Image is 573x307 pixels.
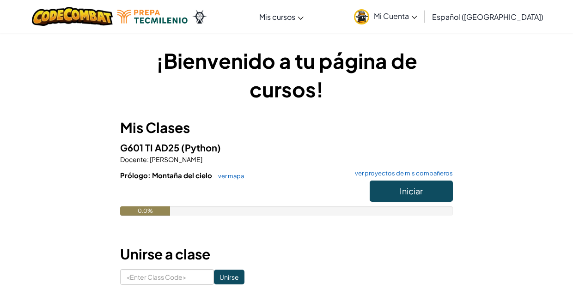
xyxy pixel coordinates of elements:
div: 0.0% [120,206,170,216]
button: Iniciar [370,181,453,202]
input: Unirse [214,270,244,284]
span: Mis cursos [259,12,295,22]
span: Prólogo: Montaña del cielo [120,171,213,180]
img: Ozaria [192,10,207,24]
h1: ¡Bienvenido a tu página de cursos! [120,46,453,103]
span: Docente [120,155,147,163]
img: CodeCombat logo [32,7,113,26]
span: : [147,155,149,163]
h3: Mis Clases [120,117,453,138]
span: Mi Cuenta [374,11,417,21]
img: Tecmilenio logo [117,10,188,24]
img: avatar [354,9,369,24]
span: G601 TI AD25 [120,142,181,153]
input: <Enter Class Code> [120,269,214,285]
span: [PERSON_NAME] [149,155,202,163]
span: (Python) [181,142,221,153]
span: Iniciar [400,186,423,196]
a: Español ([GEOGRAPHIC_DATA]) [427,4,548,29]
a: Mi Cuenta [349,2,422,31]
a: ver proyectos de mis compañeros [350,170,453,176]
span: Español ([GEOGRAPHIC_DATA]) [432,12,543,22]
a: ver mapa [213,172,244,180]
a: Mis cursos [255,4,308,29]
h3: Unirse a clase [120,244,453,265]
